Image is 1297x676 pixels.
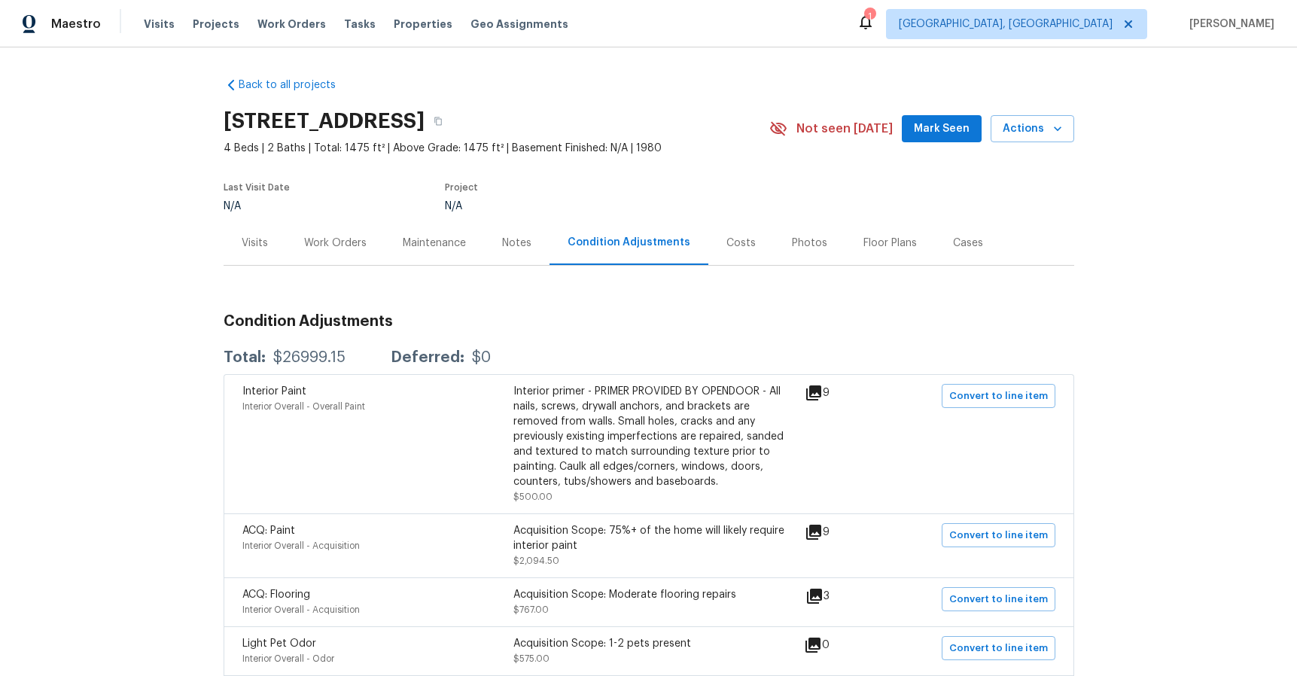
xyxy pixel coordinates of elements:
[1003,120,1062,139] span: Actions
[344,19,376,29] span: Tasks
[224,201,290,212] div: N/A
[403,236,466,251] div: Maintenance
[391,350,464,365] div: Deferred:
[224,183,290,192] span: Last Visit Date
[953,236,983,251] div: Cases
[942,587,1055,611] button: Convert to line item
[257,17,326,32] span: Work Orders
[513,523,784,553] div: Acquisition Scope: 75%+ of the home will likely require interior paint
[224,78,368,93] a: Back to all projects
[513,384,784,489] div: Interior primer - PRIMER PROVIDED BY OPENDOOR - All nails, screws, drywall anchors, and brackets ...
[242,386,306,397] span: Interior Paint
[805,587,878,605] div: 3
[513,654,550,663] span: $575.00
[224,114,425,129] h2: [STREET_ADDRESS]
[805,523,878,541] div: 9
[949,388,1048,405] span: Convert to line item
[224,314,1074,329] h3: Condition Adjustments
[513,587,784,602] div: Acquisition Scope: Moderate flooring repairs
[796,121,893,136] span: Not seen [DATE]
[242,638,316,649] span: Light Pet Odor
[242,402,365,411] span: Interior Overall - Overall Paint
[242,541,360,550] span: Interior Overall - Acquisition
[242,605,360,614] span: Interior Overall - Acquisition
[470,17,568,32] span: Geo Assignments
[726,236,756,251] div: Costs
[472,350,491,365] div: $0
[224,350,266,365] div: Total:
[242,589,310,600] span: ACQ: Flooring
[899,17,1113,32] span: [GEOGRAPHIC_DATA], [GEOGRAPHIC_DATA]
[193,17,239,32] span: Projects
[242,236,268,251] div: Visits
[1183,17,1274,32] span: [PERSON_NAME]
[864,9,875,24] div: 1
[513,636,784,651] div: Acquisition Scope: 1-2 pets present
[942,384,1055,408] button: Convert to line item
[949,591,1048,608] span: Convert to line item
[513,556,559,565] span: $2,094.50
[304,236,367,251] div: Work Orders
[949,640,1048,657] span: Convert to line item
[902,115,982,143] button: Mark Seen
[942,636,1055,660] button: Convert to line item
[445,183,478,192] span: Project
[425,108,452,135] button: Copy Address
[991,115,1074,143] button: Actions
[949,527,1048,544] span: Convert to line item
[513,605,549,614] span: $767.00
[568,235,690,250] div: Condition Adjustments
[513,492,553,501] span: $500.00
[914,120,970,139] span: Mark Seen
[804,636,878,654] div: 0
[805,384,878,402] div: 9
[273,350,346,365] div: $26999.15
[942,523,1055,547] button: Convert to line item
[242,525,295,536] span: ACQ: Paint
[242,654,334,663] span: Interior Overall - Odor
[394,17,452,32] span: Properties
[502,236,531,251] div: Notes
[224,141,769,156] span: 4 Beds | 2 Baths | Total: 1475 ft² | Above Grade: 1475 ft² | Basement Finished: N/A | 1980
[144,17,175,32] span: Visits
[445,201,734,212] div: N/A
[792,236,827,251] div: Photos
[863,236,917,251] div: Floor Plans
[51,17,101,32] span: Maestro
